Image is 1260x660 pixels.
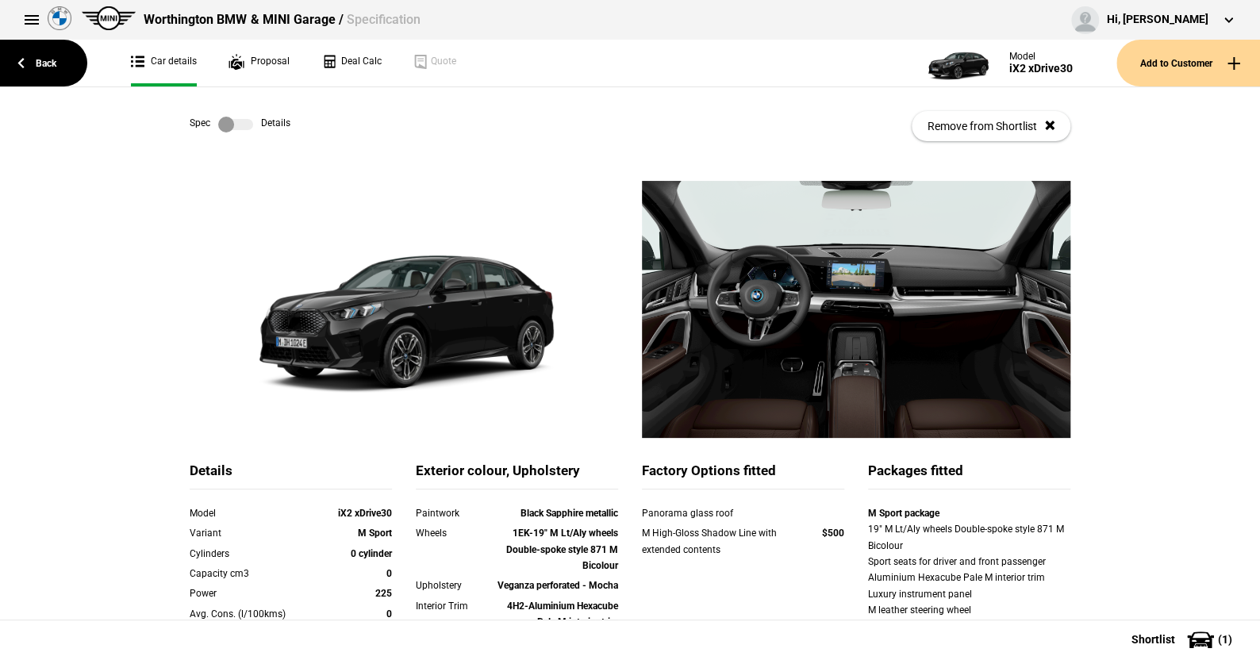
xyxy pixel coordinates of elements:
div: Exterior colour, Upholstery [416,462,618,489]
div: Model [1009,51,1073,62]
strong: 1EK-19" M Lt/Aly wheels Double-spoke style 871 M Bicolour [506,528,618,571]
div: Avg. Cons. (l/100kms) [190,606,311,622]
strong: M Sport [358,528,392,539]
span: Specification [346,12,420,27]
div: Variant [190,525,311,541]
div: iX2 xDrive30 [1009,62,1073,75]
div: Paintwork [416,505,497,521]
strong: $500 [822,528,844,539]
button: Remove from Shortlist [912,111,1070,141]
strong: 225 [375,588,392,599]
img: bmw.png [48,6,71,30]
span: Shortlist [1131,634,1175,645]
strong: 0 [386,568,392,579]
div: Packages fitted [868,462,1070,489]
div: Upholstery [416,577,497,593]
button: Shortlist(1) [1108,620,1260,659]
div: Factory Options fitted [642,462,844,489]
div: Wheels [416,525,497,541]
div: Spec Details [190,117,290,132]
strong: 0 [386,608,392,620]
strong: 0 cylinder [351,548,392,559]
div: M High-Gloss Shadow Line with extended contents [642,525,784,558]
strong: Black Sapphire metallic [521,508,618,519]
div: Capacity cm3 [190,566,311,581]
strong: Veganza perforated - Mocha [497,580,618,591]
a: Deal Calc [321,40,382,86]
div: Model [190,505,311,521]
strong: 4H2-Aluminium Hexacube Pale M interior trim [507,601,618,627]
a: Car details [131,40,197,86]
span: ( 1 ) [1218,634,1232,645]
div: Hi, [PERSON_NAME] [1107,12,1208,28]
div: Details [190,462,392,489]
strong: iX2 xDrive30 [338,508,392,519]
button: Add to Customer [1116,40,1260,86]
div: Power [190,585,311,601]
div: Interior Trim [416,598,497,614]
a: Proposal [229,40,290,86]
div: Cylinders [190,546,311,562]
div: Worthington BMW & MINI Garage / [144,11,420,29]
img: mini.png [82,6,136,30]
strong: M Sport package [868,508,939,519]
div: Panorama glass roof [642,505,784,521]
